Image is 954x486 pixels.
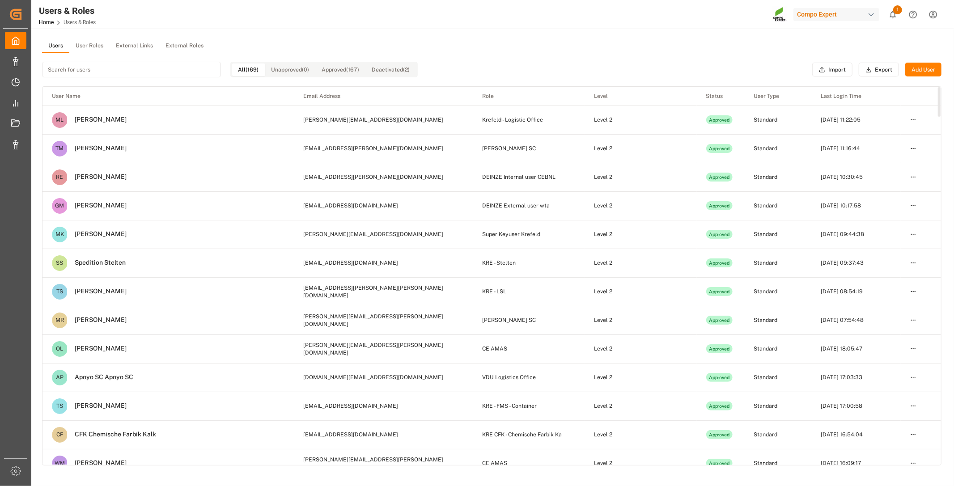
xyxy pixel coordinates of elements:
[706,344,733,353] div: Approved
[294,87,473,106] th: Email Address
[744,334,811,363] td: Standard
[811,163,901,191] td: [DATE] 10:30:45
[706,115,733,124] div: Approved
[68,373,133,381] div: Apoyo SC Apoyo SC
[811,220,901,249] td: [DATE] 09:44:38
[473,392,585,420] td: KRE - FMS - Container
[744,249,811,277] td: Standard
[232,63,265,76] button: All (169)
[68,202,127,210] div: [PERSON_NAME]
[473,191,585,220] td: DEINZE External user wta
[811,134,901,163] td: [DATE] 11:16:44
[585,363,697,392] td: Level 2
[42,62,221,77] input: Search for users
[473,249,585,277] td: KRE - Stelten
[159,39,210,53] button: External Roles
[473,306,585,334] td: [PERSON_NAME] SC
[811,420,901,449] td: [DATE] 16:54:04
[706,401,733,410] div: Approved
[706,230,733,239] div: Approved
[294,163,473,191] td: [EMAIL_ADDRESS][PERSON_NAME][DOMAIN_NAME]
[585,106,697,134] td: Level 2
[744,363,811,392] td: Standard
[68,431,156,439] div: CFK Chemische Farbik Kalk
[744,191,811,220] td: Standard
[473,363,585,392] td: VDU Logistics Office
[473,163,585,191] td: DEINZE Internal user CEBNL
[706,287,733,296] div: Approved
[793,8,879,21] div: Compo Expert
[585,420,697,449] td: Level 2
[42,39,69,53] button: Users
[706,316,733,325] div: Approved
[473,220,585,249] td: Super Keyuser Krefeld
[294,306,473,334] td: [PERSON_NAME][EMAIL_ADDRESS][PERSON_NAME][DOMAIN_NAME]
[859,63,899,77] button: Export
[811,306,901,334] td: [DATE] 07:54:48
[744,87,811,106] th: User Type
[585,191,697,220] td: Level 2
[473,334,585,363] td: CE AMAS
[294,449,473,478] td: [PERSON_NAME][EMAIL_ADDRESS][PERSON_NAME][DOMAIN_NAME]
[68,287,127,296] div: [PERSON_NAME]
[585,163,697,191] td: Level 2
[744,277,811,306] td: Standard
[773,7,787,22] img: Screenshot%202023-09-29%20at%2010.02.21.png_1712312052.png
[585,249,697,277] td: Level 2
[39,19,54,25] a: Home
[473,449,585,478] td: CE AMAS
[744,163,811,191] td: Standard
[473,87,585,106] th: Role
[585,392,697,420] td: Level 2
[706,258,733,267] div: Approved
[69,39,110,53] button: User Roles
[110,39,159,53] button: External Links
[811,277,901,306] td: [DATE] 08:54:19
[68,259,126,267] div: Spedition Stelten
[706,430,733,439] div: Approved
[585,87,697,106] th: Level
[294,191,473,220] td: [EMAIL_ADDRESS][DOMAIN_NAME]
[294,134,473,163] td: [EMAIL_ADDRESS][PERSON_NAME][DOMAIN_NAME]
[585,306,697,334] td: Level 2
[294,106,473,134] td: [PERSON_NAME][EMAIL_ADDRESS][DOMAIN_NAME]
[294,420,473,449] td: [EMAIL_ADDRESS][DOMAIN_NAME]
[473,420,585,449] td: KRE CFK - Chemische Farbik Ka
[473,277,585,306] td: KRE - LSL
[706,201,733,210] div: Approved
[744,420,811,449] td: Standard
[68,230,127,238] div: [PERSON_NAME]
[706,373,733,382] div: Approved
[585,277,697,306] td: Level 2
[811,106,901,134] td: [DATE] 11:22:05
[366,63,416,76] button: Deactivated (2)
[697,87,745,106] th: Status
[903,4,923,25] button: Help Center
[905,63,941,77] button: Add User
[316,63,366,76] button: Approved (167)
[585,220,697,249] td: Level 2
[294,277,473,306] td: [EMAIL_ADDRESS][PERSON_NAME][PERSON_NAME][DOMAIN_NAME]
[706,144,733,153] div: Approved
[893,5,902,14] span: 1
[744,106,811,134] td: Standard
[811,392,901,420] td: [DATE] 17:00:58
[812,63,852,77] button: Import
[294,363,473,392] td: [DOMAIN_NAME][EMAIL_ADDRESS][DOMAIN_NAME]
[585,449,697,478] td: Level 2
[811,191,901,220] td: [DATE] 10:17:58
[294,220,473,249] td: [PERSON_NAME][EMAIL_ADDRESS][DOMAIN_NAME]
[744,449,811,478] td: Standard
[68,316,127,324] div: [PERSON_NAME]
[68,345,127,353] div: [PERSON_NAME]
[883,4,903,25] button: show 1 new notifications
[744,306,811,334] td: Standard
[68,173,127,181] div: [PERSON_NAME]
[68,144,127,152] div: [PERSON_NAME]
[68,459,127,467] div: [PERSON_NAME]
[811,449,901,478] td: [DATE] 16:09:17
[744,134,811,163] td: Standard
[811,87,901,106] th: Last Login Time
[294,334,473,363] td: [PERSON_NAME][EMAIL_ADDRESS][PERSON_NAME][DOMAIN_NAME]
[811,334,901,363] td: [DATE] 18:05:47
